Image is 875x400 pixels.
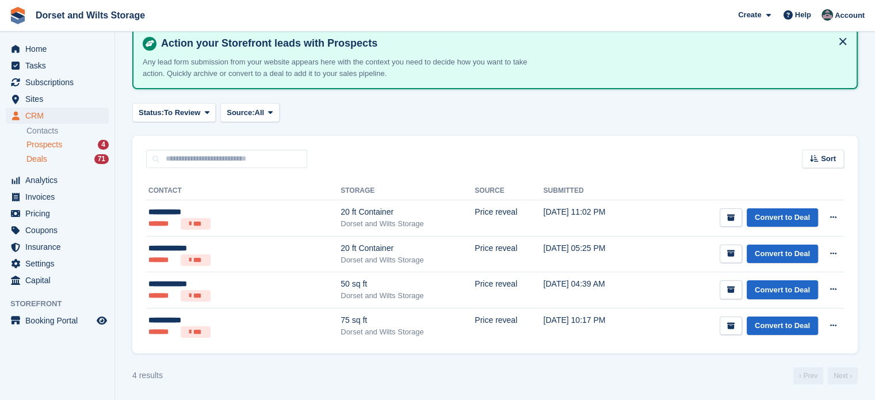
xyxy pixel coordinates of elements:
td: Price reveal [475,236,543,272]
span: Home [25,41,94,57]
a: Prospects 4 [26,139,109,151]
a: menu [6,74,109,90]
span: Analytics [25,172,94,188]
a: Contacts [26,125,109,136]
span: Sites [25,91,94,107]
a: Convert to Deal [747,245,818,264]
a: menu [6,58,109,74]
span: All [255,107,265,119]
td: Price reveal [475,272,543,308]
a: Previous [793,367,823,384]
a: Next [828,367,858,384]
div: Dorset and Wilts Storage [341,290,475,302]
div: 75 sq ft [341,314,475,326]
div: Dorset and Wilts Storage [341,218,475,230]
img: stora-icon-8386f47178a22dfd0bd8f6a31ec36ba5ce8667c1dd55bd0f319d3a0aa187defe.svg [9,7,26,24]
div: 4 results [132,369,163,382]
span: Insurance [25,239,94,255]
div: 71 [94,154,109,164]
a: menu [6,108,109,124]
img: Steph Chick [821,9,833,21]
span: CRM [25,108,94,124]
td: [DATE] 10:17 PM [543,308,643,344]
div: 50 sq ft [341,278,475,290]
span: Account [835,10,865,21]
a: Deals 71 [26,153,109,165]
span: Source: [227,107,254,119]
div: Dorset and Wilts Storage [341,254,475,266]
span: Invoices [25,189,94,205]
span: Storefront [10,298,114,310]
th: Submitted [543,182,643,200]
a: menu [6,239,109,255]
a: Dorset and Wilts Storage [31,6,150,25]
span: Help [795,9,811,21]
a: menu [6,256,109,272]
span: Pricing [25,205,94,222]
span: Deals [26,154,47,165]
td: [DATE] 04:39 AM [543,272,643,308]
a: Convert to Deal [747,280,818,299]
span: Subscriptions [25,74,94,90]
span: Tasks [25,58,94,74]
button: Source: All [220,103,280,122]
a: Preview store [95,314,109,327]
nav: Page [791,367,860,384]
p: Any lead form submission from your website appears here with the context you need to decide how y... [143,56,545,79]
a: menu [6,222,109,238]
a: menu [6,172,109,188]
td: Price reveal [475,308,543,344]
td: Price reveal [475,200,543,237]
a: menu [6,41,109,57]
span: To Review [164,107,200,119]
td: [DATE] 11:02 PM [543,200,643,237]
a: menu [6,189,109,205]
th: Contact [146,182,341,200]
a: menu [6,205,109,222]
td: [DATE] 05:25 PM [543,236,643,272]
div: Dorset and Wilts Storage [341,326,475,338]
button: Status: To Review [132,103,216,122]
div: 20 ft Container [341,206,475,218]
h4: Action your Storefront leads with Prospects [156,37,847,50]
div: 20 ft Container [341,242,475,254]
span: Capital [25,272,94,288]
th: Source [475,182,543,200]
a: Convert to Deal [747,208,818,227]
span: Booking Portal [25,313,94,329]
span: Settings [25,256,94,272]
span: Coupons [25,222,94,238]
span: Create [738,9,761,21]
a: menu [6,313,109,329]
span: Sort [821,153,836,165]
a: Convert to Deal [747,317,818,336]
span: Status: [139,107,164,119]
a: menu [6,91,109,107]
a: menu [6,272,109,288]
span: Prospects [26,139,62,150]
div: 4 [98,140,109,150]
th: Storage [341,182,475,200]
